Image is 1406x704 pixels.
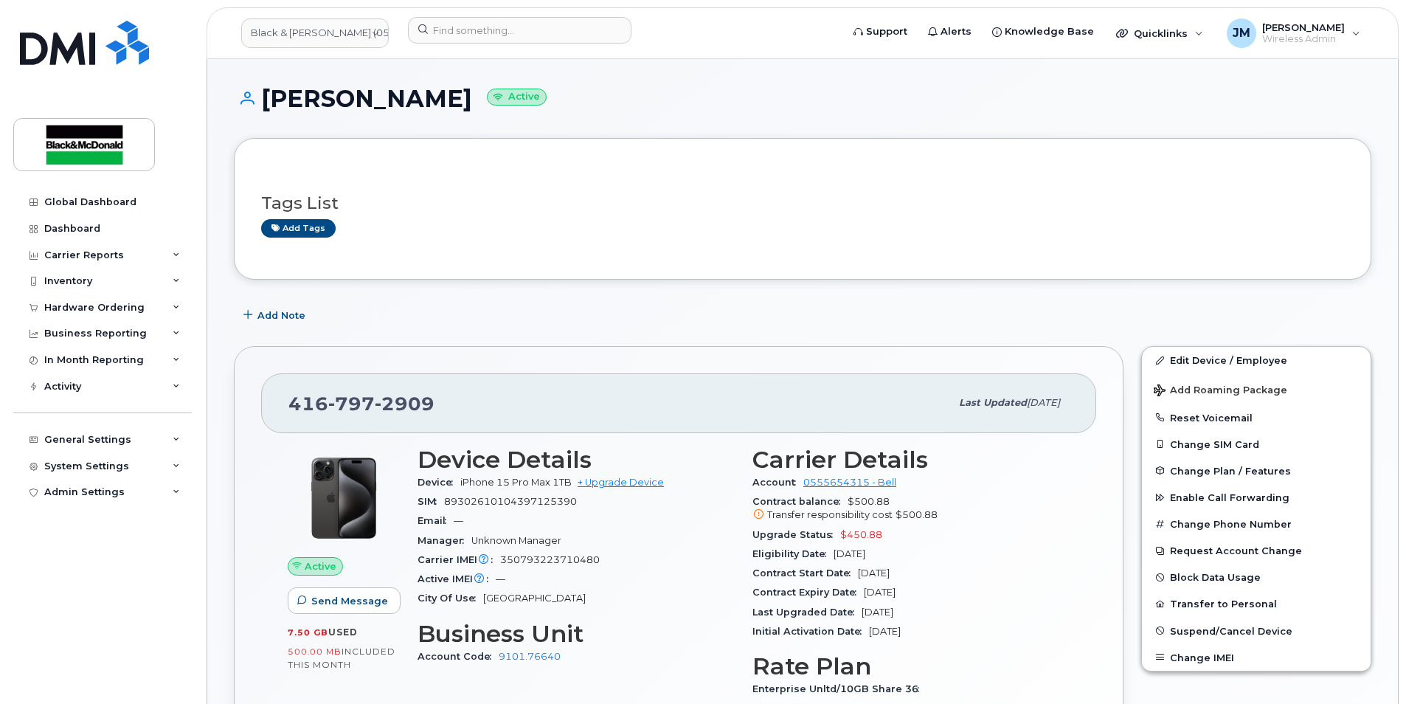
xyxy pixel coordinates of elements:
button: Change SIM Card [1142,431,1371,458]
span: [DATE] [862,607,893,618]
span: Upgrade Status [752,529,840,540]
span: — [454,515,463,526]
span: Contract Expiry Date [752,587,864,598]
a: Add tags [261,219,336,238]
span: Active [305,559,336,573]
span: Unknown Manager [471,535,561,546]
span: Suspend/Cancel Device [1170,625,1292,636]
a: Edit Device / Employee [1142,347,1371,373]
span: 500.00 MB [288,646,342,657]
span: Transfer responsibility cost [767,509,893,520]
span: Device [418,477,460,488]
img: iPhone_15_Pro_Black.png [299,454,388,542]
span: 2909 [375,393,434,415]
span: [GEOGRAPHIC_DATA] [483,593,586,604]
button: Change Phone Number [1142,511,1371,537]
span: Change Plan / Features [1170,465,1291,476]
span: Account [752,477,803,488]
span: [DATE] [1027,397,1060,408]
h3: Carrier Details [752,446,1070,473]
button: Request Account Change [1142,537,1371,564]
span: — [496,573,505,584]
span: included this month [288,646,395,670]
span: Last Upgraded Date [752,607,862,618]
span: Add Note [257,308,305,322]
h3: Business Unit [418,621,735,647]
span: Enable Call Forwarding [1170,492,1289,503]
button: Suspend/Cancel Device [1142,618,1371,644]
span: Carrier IMEI [418,554,500,565]
a: 0555654315 - Bell [803,477,896,488]
h1: [PERSON_NAME] [234,86,1371,111]
button: Enable Call Forwarding [1142,484,1371,511]
button: Transfer to Personal [1142,590,1371,617]
button: Reset Voicemail [1142,404,1371,431]
span: [DATE] [869,626,901,637]
button: Add Note [234,302,318,328]
span: 350793223710480 [500,554,600,565]
span: 416 [288,393,434,415]
span: iPhone 15 Pro Max 1TB [460,477,572,488]
h3: Device Details [418,446,735,473]
span: Manager [418,535,471,546]
span: Eligibility Date [752,548,834,559]
h3: Tags List [261,194,1344,213]
h3: Rate Plan [752,653,1070,680]
a: 9101.76640 [499,651,561,662]
span: 797 [328,393,375,415]
span: Email [418,515,454,526]
span: [DATE] [834,548,865,559]
span: $500.88 [896,509,938,520]
span: Add Roaming Package [1154,384,1287,398]
span: [DATE] [858,567,890,579]
span: Active IMEI [418,573,496,584]
span: City Of Use [418,593,483,604]
span: SIM [418,496,444,507]
button: Add Roaming Package [1142,374,1371,404]
span: Contract Start Date [752,567,858,579]
button: Change Plan / Features [1142,458,1371,484]
span: $450.88 [840,529,882,540]
span: Account Code [418,651,499,662]
span: [DATE] [864,587,896,598]
span: used [328,627,358,638]
span: 89302610104397125390 [444,496,577,507]
span: 7.50 GB [288,627,328,638]
span: $500.88 [752,496,1070,522]
button: Change IMEI [1142,644,1371,671]
small: Active [487,89,547,106]
span: Send Message [311,594,388,608]
span: Enterprise Unltd/10GB Share 36 [752,683,927,694]
button: Send Message [288,587,401,614]
span: Initial Activation Date [752,626,869,637]
span: Last updated [959,397,1027,408]
a: + Upgrade Device [578,477,664,488]
span: Contract balance [752,496,848,507]
button: Block Data Usage [1142,564,1371,590]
